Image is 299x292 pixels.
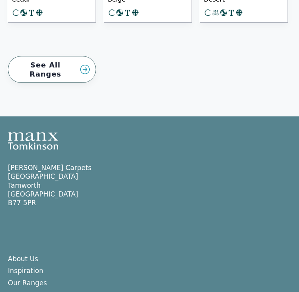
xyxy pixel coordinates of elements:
a: See All Ranges [8,56,96,83]
a: Our Ranges [8,279,47,287]
a: Inspiration [8,267,43,275]
p: [PERSON_NAME] Carpets [GEOGRAPHIC_DATA] Tamworth [GEOGRAPHIC_DATA] B77 5PR [8,163,299,207]
a: About Us [8,255,38,263]
img: Manx Tomkinson Logo [8,132,58,150]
